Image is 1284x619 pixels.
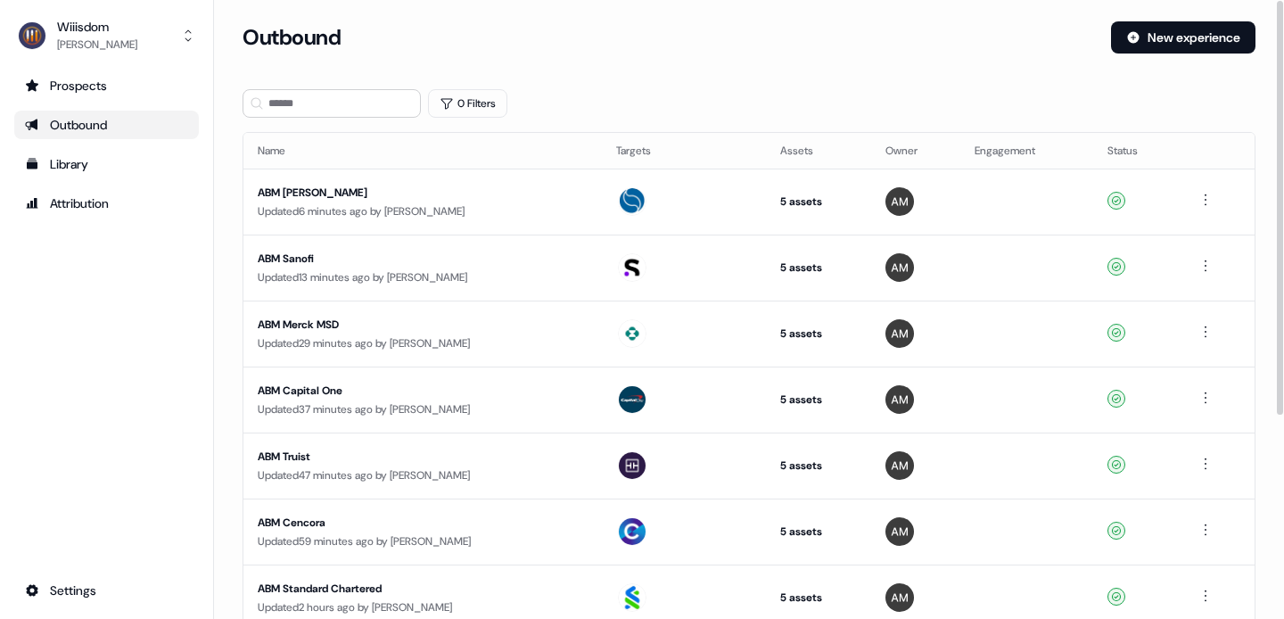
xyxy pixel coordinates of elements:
a: Go to prospects [14,71,199,100]
div: Updated 2 hours ago by [PERSON_NAME] [258,598,588,616]
a: Go to integrations [14,576,199,605]
button: Wiiisdom[PERSON_NAME] [14,14,199,57]
div: ABM Truist [258,448,579,466]
div: 5 assets [780,391,856,409]
div: Prospects [25,77,188,95]
img: Ailsa [885,187,914,216]
img: Ailsa [885,385,914,414]
img: Ailsa [885,451,914,480]
th: Assets [766,133,870,169]
div: Updated 37 minutes ago by [PERSON_NAME] [258,400,588,418]
div: 5 assets [780,457,856,475]
th: Status [1093,133,1181,169]
div: Settings [25,582,188,599]
th: Owner [871,133,961,169]
div: [PERSON_NAME] [57,36,137,54]
th: Name [243,133,602,169]
div: Updated 47 minutes ago by [PERSON_NAME] [258,466,588,484]
img: Ailsa [885,319,914,348]
div: ABM Cencora [258,514,579,532]
div: 5 assets [780,589,856,607]
div: ABM Capital One [258,382,579,400]
button: New experience [1111,21,1255,54]
div: 5 assets [780,259,856,276]
div: ABM Merck MSD [258,316,579,334]
div: 5 assets [780,325,856,343]
div: Updated 29 minutes ago by [PERSON_NAME] [258,334,588,352]
img: Ailsa [885,583,914,612]
th: Targets [602,133,766,169]
div: Updated 13 minutes ago by [PERSON_NAME] [258,268,588,286]
a: Go to templates [14,150,199,178]
a: Go to attribution [14,189,199,218]
div: ABM Standard Chartered [258,580,579,598]
h3: Outbound [243,24,341,51]
div: Updated 59 minutes ago by [PERSON_NAME] [258,532,588,550]
div: Library [25,155,188,173]
div: Outbound [25,116,188,134]
button: 0 Filters [428,89,507,118]
div: 5 assets [780,523,856,541]
div: ABM Sanofi [258,250,579,268]
img: Ailsa [885,253,914,282]
div: Wiiisdom [57,18,137,36]
a: Go to outbound experience [14,111,199,139]
div: Updated 6 minutes ago by [PERSON_NAME] [258,202,588,220]
div: ABM [PERSON_NAME] [258,184,579,202]
th: Engagement [960,133,1092,169]
div: 5 assets [780,193,856,210]
div: Attribution [25,194,188,212]
img: Ailsa [885,517,914,546]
